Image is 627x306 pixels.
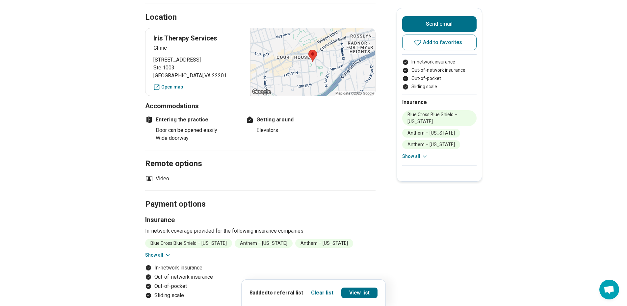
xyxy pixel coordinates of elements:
li: Out-of-pocket [145,282,376,290]
li: Elevators [256,126,338,134]
ul: Payment options [402,59,477,90]
li: Out-of-pocket [402,75,477,82]
h2: Insurance [402,98,477,106]
h2: Location [145,12,177,23]
span: Ste 1003 [153,64,243,72]
span: [STREET_ADDRESS] [153,56,243,64]
li: In-network insurance [145,264,376,272]
h4: Entering the practice [145,116,237,124]
a: Open map [153,84,243,90]
div: Open chat [599,280,619,299]
span: Add to favorites [423,40,462,45]
li: Sliding scale [145,292,376,299]
li: Sliding scale [402,83,477,90]
button: Send email [402,16,477,32]
li: Video [145,175,169,183]
button: Show all [145,252,171,259]
button: Show all [402,153,428,160]
button: Add to favorites [402,35,477,50]
li: Blue Cross Blue Shield – [US_STATE] [145,239,232,248]
span: to referral list [268,290,303,296]
p: Iris Therapy Services [153,34,243,43]
li: Blue Cross Blue Shield – [US_STATE] [402,110,477,126]
h2: Remote options [145,142,376,169]
button: Clear list [311,289,333,297]
p: 8 added [249,289,303,297]
li: Out-of-network insurance [145,273,376,281]
li: Anthem – [US_STATE] [402,129,460,138]
li: Anthem – [US_STATE] [295,239,353,248]
ul: Payment options [145,264,376,299]
h4: Getting around [246,116,338,124]
li: Door can be opened easily [156,126,237,134]
li: Anthem – [US_STATE] [402,140,460,149]
p: In-network coverage provided for the following insurance companies [145,227,376,235]
h3: Insurance [145,215,376,224]
span: [GEOGRAPHIC_DATA] , VA 22201 [153,72,243,80]
h2: Payment options [145,183,376,210]
h3: Accommodations [145,101,376,111]
li: Wide doorway [156,134,237,142]
li: In-network insurance [402,59,477,65]
a: View list [341,288,378,298]
p: Clinic [153,44,243,52]
li: Out-of-network insurance [402,67,477,74]
li: Anthem – [US_STATE] [235,239,293,248]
